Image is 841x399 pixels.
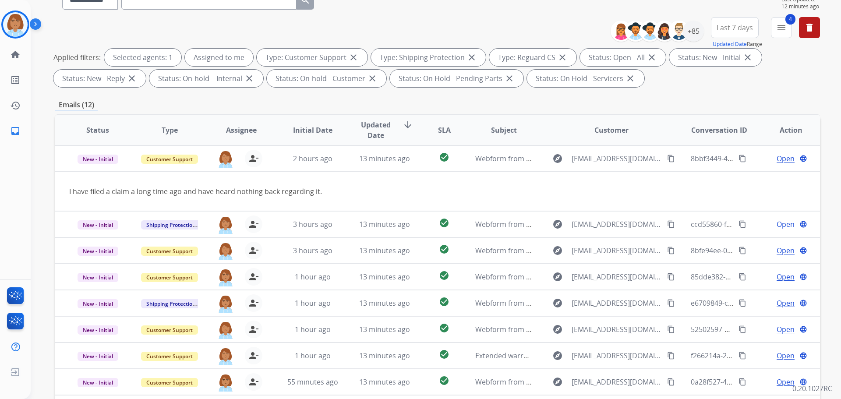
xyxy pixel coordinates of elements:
img: avatar [3,12,28,37]
div: +85 [683,21,704,42]
mat-icon: close [742,52,753,63]
mat-icon: check_circle [439,152,449,162]
mat-icon: check_circle [439,323,449,333]
span: 8bfe94ee-0074-42e8-a2f8-27cdbacfa54e [691,246,821,255]
span: 8bbf3449-4f63-4559-a506-e24de7a710b4 [691,154,824,163]
button: Updated Date [713,41,747,48]
span: 0a28f527-4b22-4a64-8d51-76bd81e18b8c [691,377,826,387]
span: Customer [594,125,629,135]
span: 1 hour ago [295,325,331,334]
mat-icon: content_copy [739,247,746,254]
p: Emails (12) [55,99,98,110]
mat-icon: close [127,73,137,84]
mat-icon: arrow_downward [403,120,413,130]
mat-icon: content_copy [739,273,746,281]
div: Selected agents: 1 [104,49,181,66]
div: Type: Shipping Protection [371,49,486,66]
span: New - Initial [78,299,118,308]
span: Status [86,125,109,135]
span: 13 minutes ago [359,219,410,229]
span: 3 hours ago [293,219,332,229]
mat-icon: check_circle [439,375,449,386]
span: 85dde382-4043-4077-9529-14f37f7c291d [691,272,823,282]
mat-icon: language [799,352,807,360]
mat-icon: content_copy [667,299,675,307]
div: Status: On-hold – Internal [149,70,263,87]
img: agent-avatar [217,373,234,392]
span: [EMAIL_ADDRESS][DOMAIN_NAME] [572,219,662,230]
span: [EMAIL_ADDRESS][DOMAIN_NAME] [572,324,662,335]
div: Status: New - Reply [53,70,146,87]
mat-icon: content_copy [667,155,675,162]
span: Customer Support [141,247,198,256]
span: Webform from [EMAIL_ADDRESS][DOMAIN_NAME] on [DATE] [475,325,674,334]
mat-icon: check_circle [439,218,449,228]
span: Webform from [EMAIL_ADDRESS][DOMAIN_NAME] on [DATE] [475,154,674,163]
span: New - Initial [78,220,118,230]
div: Assigned to me [185,49,253,66]
mat-icon: content_copy [739,155,746,162]
span: New - Initial [78,247,118,256]
mat-icon: content_copy [667,378,675,386]
div: Status: Open - All [580,49,666,66]
span: f266214a-2527-480b-8a34-bd91d69578c2 [691,351,825,360]
span: Last 7 days [717,26,753,29]
mat-icon: person_remove [248,350,259,361]
span: Shipping Protection [141,299,201,308]
span: Range [713,40,762,48]
span: 1 hour ago [295,298,331,308]
mat-icon: close [348,52,359,63]
span: 13 minutes ago [359,272,410,282]
span: [EMAIL_ADDRESS][DOMAIN_NAME] [572,377,662,387]
mat-icon: content_copy [739,352,746,360]
span: Open [777,324,795,335]
span: ccd55860-fad4-40ff-889d-a708ed2084a8 [691,219,822,229]
span: 13 minutes ago [359,154,410,163]
span: Open [777,153,795,164]
div: Type: Reguard CS [489,49,576,66]
span: 13 minutes ago [359,351,410,360]
span: Customer Support [141,155,198,164]
span: 2 hours ago [293,154,332,163]
div: Status: On Hold - Pending Parts [390,70,523,87]
p: 0.20.1027RC [792,383,832,394]
span: Webform from [EMAIL_ADDRESS][DOMAIN_NAME] on [DATE] [475,377,674,387]
mat-icon: history [10,100,21,111]
mat-icon: language [799,299,807,307]
mat-icon: person_remove [248,153,259,164]
div: Status: New - Initial [669,49,762,66]
mat-icon: content_copy [667,273,675,281]
mat-icon: person_remove [248,219,259,230]
span: [EMAIL_ADDRESS][DOMAIN_NAME] [572,350,662,361]
button: Last 7 days [711,17,759,38]
mat-icon: person_remove [248,298,259,308]
span: Customer Support [141,325,198,335]
span: [EMAIL_ADDRESS][DOMAIN_NAME] [572,298,662,308]
span: Open [777,350,795,361]
span: 13 minutes ago [359,298,410,308]
p: Applied filters: [53,52,101,63]
span: Open [777,298,795,308]
mat-icon: home [10,49,21,60]
mat-icon: language [799,273,807,281]
mat-icon: language [799,220,807,228]
mat-icon: content_copy [739,325,746,333]
span: e6709849-c5e7-40a1-a3fc-e0d3a0ce5c11 [691,298,823,308]
mat-icon: explore [552,272,563,282]
span: 12 minutes ago [781,3,820,10]
mat-icon: language [799,325,807,333]
div: Status: On-hold - Customer [267,70,386,87]
img: agent-avatar [217,242,234,260]
th: Action [748,115,820,145]
img: agent-avatar [217,321,234,339]
mat-icon: inbox [10,126,21,136]
span: Initial Date [293,125,332,135]
mat-icon: content_copy [667,247,675,254]
span: 13 minutes ago [359,246,410,255]
img: agent-avatar [217,215,234,234]
span: Assignee [226,125,257,135]
span: 3 hours ago [293,246,332,255]
span: New - Initial [78,155,118,164]
mat-icon: close [625,73,636,84]
mat-icon: language [799,378,807,386]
